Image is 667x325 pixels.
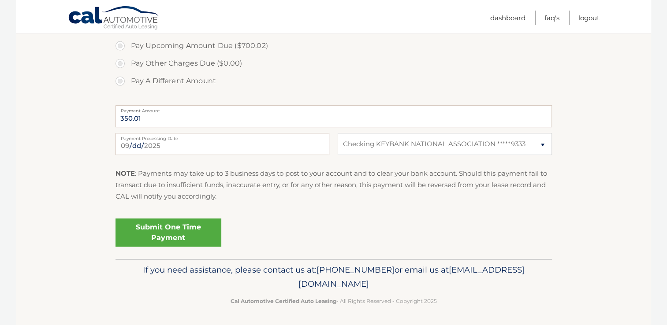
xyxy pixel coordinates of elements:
label: Payment Amount [116,105,552,112]
input: Payment Amount [116,105,552,127]
a: FAQ's [544,11,559,25]
label: Pay A Different Amount [116,72,552,90]
span: [PHONE_NUMBER] [317,265,395,275]
a: Submit One Time Payment [116,218,221,247]
strong: NOTE [116,169,135,177]
a: Cal Automotive [68,6,160,31]
label: Pay Upcoming Amount Due ($700.02) [116,37,552,55]
input: Payment Date [116,133,329,155]
a: Logout [578,11,600,25]
label: Pay Other Charges Due ($0.00) [116,55,552,72]
strong: Cal Automotive Certified Auto Leasing [231,298,336,304]
p: : Payments may take up to 3 business days to post to your account and to clear your bank account.... [116,168,552,203]
p: If you need assistance, please contact us at: or email us at [121,263,546,291]
label: Payment Processing Date [116,133,329,140]
a: Dashboard [490,11,525,25]
p: - All Rights Reserved - Copyright 2025 [121,296,546,306]
span: [EMAIL_ADDRESS][DOMAIN_NAME] [298,265,525,289]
